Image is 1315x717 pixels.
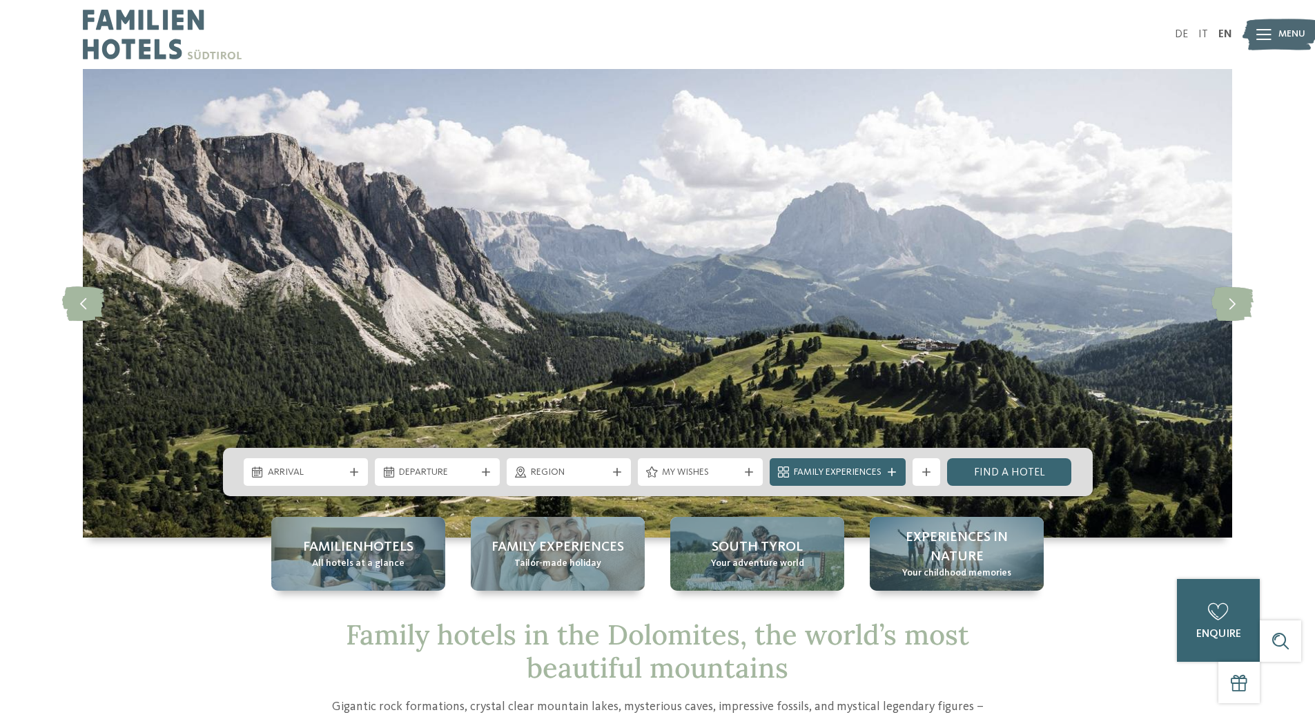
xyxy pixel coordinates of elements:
[491,538,624,557] span: Family Experiences
[712,538,803,557] span: South Tyrol
[303,538,413,557] span: Familienhotels
[514,557,601,571] span: Tailor-made holiday
[1177,579,1260,662] a: enquire
[471,517,645,591] a: Family hotels in the Dolomites: Holidays in the realm of the Pale Mountains Family Experiences Ta...
[1218,29,1232,40] a: EN
[1278,28,1305,41] span: Menu
[271,517,445,591] a: Family hotels in the Dolomites: Holidays in the realm of the Pale Mountains Familienhotels All ho...
[884,528,1030,567] span: Experiences in nature
[399,466,476,480] span: Departure
[1175,29,1188,40] a: DE
[870,517,1044,591] a: Family hotels in the Dolomites: Holidays in the realm of the Pale Mountains Experiences in nature...
[1198,29,1208,40] a: IT
[346,617,969,685] span: Family hotels in the Dolomites, the world’s most beautiful mountains
[1196,629,1241,640] span: enquire
[902,567,1011,580] span: Your childhood memories
[794,466,881,480] span: Family Experiences
[83,69,1232,538] img: Family hotels in the Dolomites: Holidays in the realm of the Pale Mountains
[947,458,1072,486] a: Find a hotel
[531,466,607,480] span: Region
[670,517,844,591] a: Family hotels in the Dolomites: Holidays in the realm of the Pale Mountains South Tyrol Your adve...
[662,466,739,480] span: My wishes
[268,466,344,480] span: Arrival
[312,557,405,571] span: All hotels at a glance
[711,557,804,571] span: Your adventure world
